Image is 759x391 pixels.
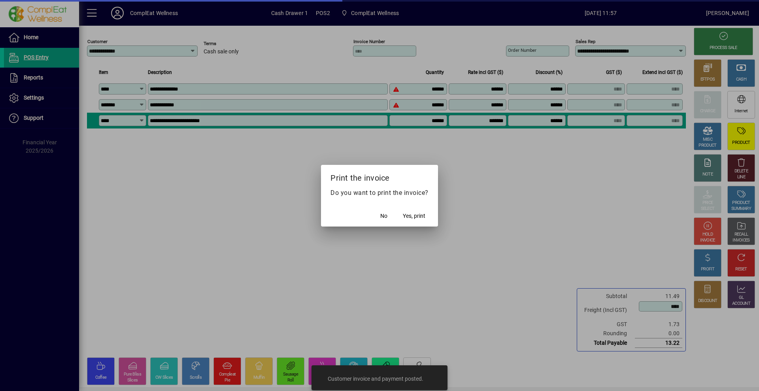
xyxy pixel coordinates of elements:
p: Do you want to print the invoice? [330,188,429,198]
button: No [371,209,396,223]
button: Yes, print [400,209,429,223]
span: Yes, print [403,212,425,220]
h2: Print the invoice [321,165,438,188]
span: No [380,212,387,220]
